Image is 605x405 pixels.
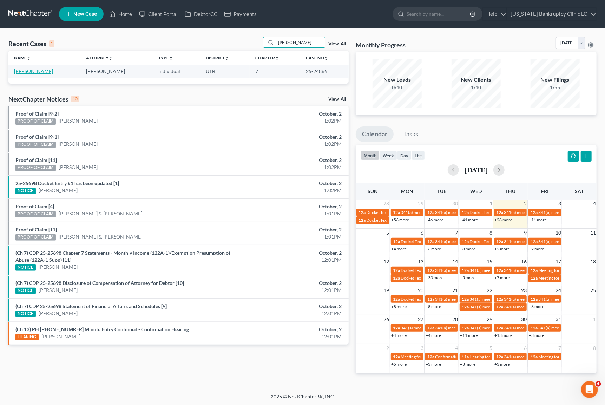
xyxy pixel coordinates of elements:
span: 8 [489,229,493,237]
span: 12a [427,268,434,273]
span: 21 [452,286,459,295]
a: +28 more [494,217,512,222]
input: Search by name... [276,37,325,47]
span: Meeting for Crystal [PERSON_NAME] [401,354,469,359]
span: 341(a) meeting for [PERSON_NAME] [504,325,572,331]
span: 341(a) meeting for [PERSON_NAME] [435,239,503,244]
a: +4 more [391,246,407,252]
td: 25-24866 [300,65,349,78]
span: 13 [417,257,424,266]
a: +7 more [494,275,510,280]
span: 4 [592,200,597,208]
span: Docket Text: for [PERSON_NAME] & [PERSON_NAME] [366,210,466,215]
td: Individual [153,65,200,78]
div: NOTICE [15,264,36,271]
span: 28 [383,200,390,208]
span: 24 [555,286,562,295]
span: 12a [359,217,366,223]
div: 12:01PM [237,287,341,294]
div: NOTICE [15,188,36,194]
a: [PERSON_NAME] [59,141,98,148]
div: October, 2 [237,249,341,256]
div: NOTICE [15,288,36,294]
a: Nameunfold_more [14,55,31,60]
a: +41 more [460,217,478,222]
a: +4 more [391,333,407,338]
span: 15 [486,257,493,266]
a: Chapterunfold_more [255,55,279,60]
a: [PERSON_NAME] [39,187,78,194]
div: 1/55 [531,84,580,91]
div: October, 2 [237,203,341,210]
i: unfold_more [109,56,113,60]
span: 341(a) meeting for [PERSON_NAME] [504,239,572,244]
div: 1:01PM [237,233,341,240]
span: 12a [393,239,400,244]
span: 18 [590,257,597,266]
a: +5 more [460,275,475,280]
div: 12:01PM [237,333,341,340]
span: 12a [393,325,400,331]
span: 27 [417,315,424,324]
div: October, 2 [237,110,341,117]
span: 12a [462,210,469,215]
span: 12a [393,268,400,273]
div: PROOF OF CLAIM [15,165,56,171]
span: 25 [590,286,597,295]
div: 1:02PM [237,187,341,194]
span: 22 [486,286,493,295]
span: 341(a) meeting for [PERSON_NAME] [469,268,537,273]
span: 6 [420,229,424,237]
span: 12a [496,296,503,302]
a: Proof of Claim [11] [15,157,57,163]
span: 12a [427,239,434,244]
span: 4 [596,381,601,387]
a: +3 more [460,361,475,367]
div: 1/10 [452,84,501,91]
i: unfold_more [275,56,279,60]
span: 12a [393,210,400,215]
span: 12a [393,354,400,359]
a: Typeunfold_more [158,55,173,60]
span: 341(a) meeting for [PERSON_NAME] [469,296,537,302]
span: New Case [73,12,97,17]
span: 5 [489,344,493,352]
button: list [412,151,425,160]
div: 1:02PM [237,164,341,171]
span: 1 [489,200,493,208]
button: week [380,151,397,160]
a: +8 more [426,304,441,309]
div: 12:01PM [237,310,341,317]
span: Sat [575,188,584,194]
a: 25-25698 Docket Entry #1 has been updated [1] [15,180,119,186]
span: 341(a) meeting for [PERSON_NAME] [504,268,572,273]
span: 12a [393,296,400,302]
div: 1:02PM [237,117,341,124]
span: 26 [383,315,390,324]
a: +2 more [529,246,544,252]
a: [PERSON_NAME] & [PERSON_NAME] [59,233,142,240]
button: month [361,151,380,160]
td: [PERSON_NAME] [81,65,153,78]
span: 14 [452,257,459,266]
span: 12a [427,325,434,331]
span: 16 [520,257,527,266]
span: 28 [452,315,459,324]
a: Proof of Claim [11] [15,227,57,233]
i: unfold_more [169,56,173,60]
span: 12 [383,257,390,266]
a: Attorneyunfold_more [86,55,113,60]
span: 12a [427,354,434,359]
a: Client Portal [136,8,181,20]
a: [PERSON_NAME] [39,287,78,294]
span: 2 [386,344,390,352]
span: 12a [462,268,469,273]
span: 3 [558,200,562,208]
span: 341(a) meeting for [PERSON_NAME] & [PERSON_NAME] [401,210,506,215]
span: 30 [452,200,459,208]
span: 23 [520,286,527,295]
span: 1 [592,315,597,324]
span: Docket Text: for [PERSON_NAME] [469,239,532,244]
a: (Ch 13) PH [PHONE_NUMBER] Minute Entry Continued - Confirmation Hearing [15,326,189,332]
span: 29 [486,315,493,324]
